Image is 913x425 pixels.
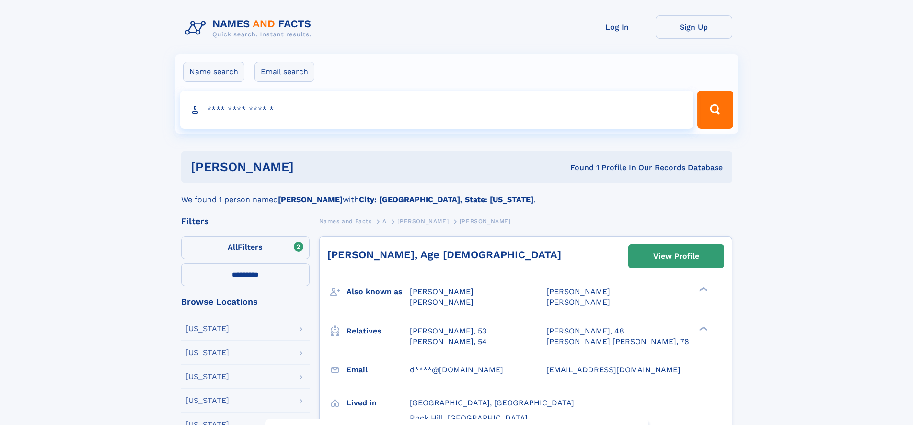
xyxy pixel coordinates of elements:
[410,326,486,336] a: [PERSON_NAME], 53
[347,323,410,339] h3: Relatives
[460,218,511,225] span: [PERSON_NAME]
[653,245,699,267] div: View Profile
[191,161,432,173] h1: [PERSON_NAME]
[410,336,487,347] a: [PERSON_NAME], 54
[410,398,574,407] span: [GEOGRAPHIC_DATA], [GEOGRAPHIC_DATA]
[181,183,732,206] div: We found 1 person named with .
[181,15,319,41] img: Logo Names and Facts
[185,373,229,380] div: [US_STATE]
[410,287,474,296] span: [PERSON_NAME]
[185,397,229,404] div: [US_STATE]
[656,15,732,39] a: Sign Up
[347,395,410,411] h3: Lived in
[181,217,310,226] div: Filters
[546,336,689,347] a: [PERSON_NAME] [PERSON_NAME], 78
[278,195,343,204] b: [PERSON_NAME]
[629,245,724,268] a: View Profile
[185,325,229,333] div: [US_STATE]
[347,362,410,378] h3: Email
[347,284,410,300] h3: Also known as
[181,236,310,259] label: Filters
[697,287,708,293] div: ❯
[546,365,681,374] span: [EMAIL_ADDRESS][DOMAIN_NAME]
[697,91,733,129] button: Search Button
[397,215,449,227] a: [PERSON_NAME]
[359,195,533,204] b: City: [GEOGRAPHIC_DATA], State: [US_STATE]
[228,242,238,252] span: All
[546,326,624,336] a: [PERSON_NAME], 48
[382,218,387,225] span: A
[181,298,310,306] div: Browse Locations
[254,62,314,82] label: Email search
[697,325,708,332] div: ❯
[180,91,693,129] input: search input
[327,249,561,261] a: [PERSON_NAME], Age [DEMOGRAPHIC_DATA]
[546,287,610,296] span: [PERSON_NAME]
[185,349,229,356] div: [US_STATE]
[432,162,723,173] div: Found 1 Profile In Our Records Database
[183,62,244,82] label: Name search
[546,298,610,307] span: [PERSON_NAME]
[410,414,528,423] span: Rock Hill, [GEOGRAPHIC_DATA]
[410,298,474,307] span: [PERSON_NAME]
[579,15,656,39] a: Log In
[319,215,372,227] a: Names and Facts
[397,218,449,225] span: [PERSON_NAME]
[382,215,387,227] a: A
